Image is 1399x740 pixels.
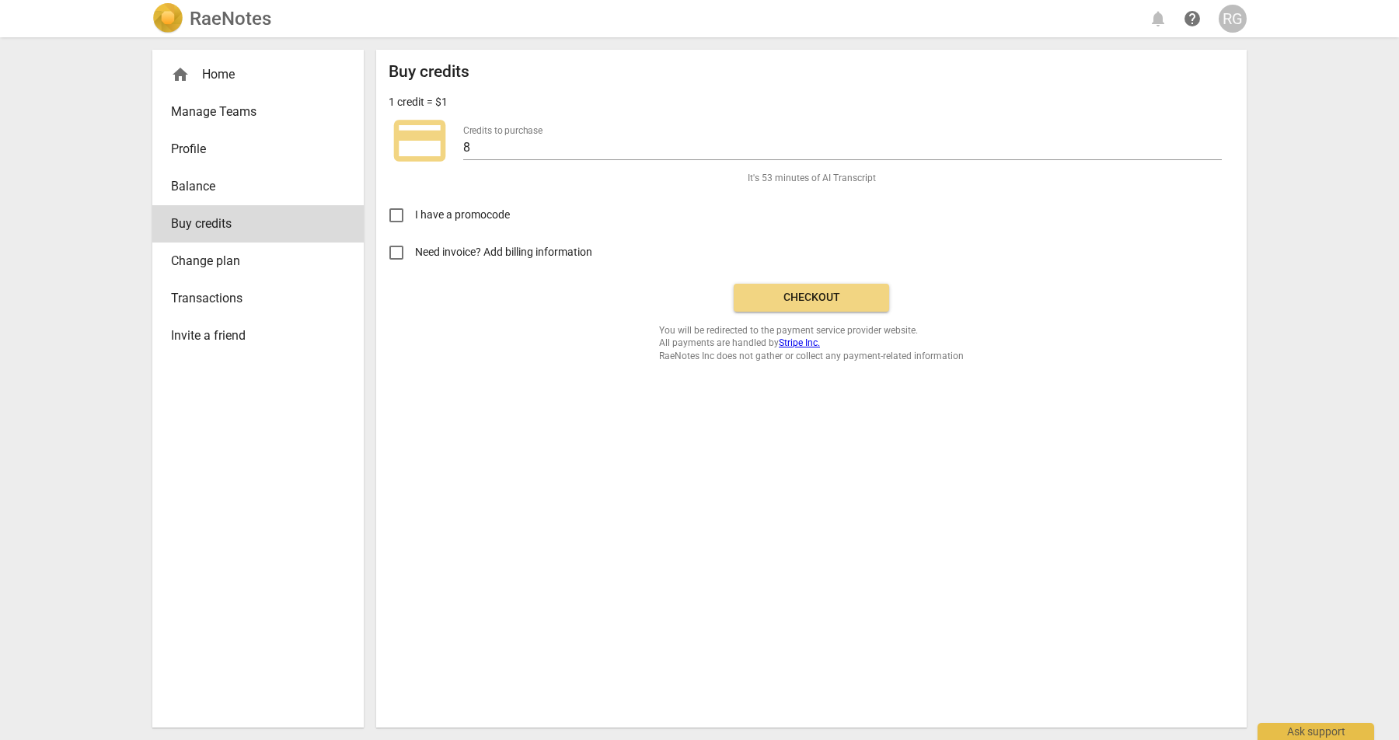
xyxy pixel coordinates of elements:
h2: RaeNotes [190,8,271,30]
a: Transactions [152,280,364,317]
div: Ask support [1258,723,1374,740]
a: LogoRaeNotes [152,3,271,34]
a: Change plan [152,243,364,280]
a: Invite a friend [152,317,364,354]
button: Checkout [734,284,889,312]
span: Profile [171,140,333,159]
label: Credits to purchase [463,126,543,135]
span: Invite a friend [171,326,333,345]
div: Home [152,56,364,93]
span: It's 53 minutes of AI Transcript [748,172,876,185]
span: help [1183,9,1202,28]
span: home [171,65,190,84]
button: RG [1219,5,1247,33]
span: credit_card [389,110,451,172]
a: Profile [152,131,364,168]
h2: Buy credits [389,62,469,82]
span: Buy credits [171,215,333,233]
a: Buy credits [152,205,364,243]
span: Manage Teams [171,103,333,121]
span: Balance [171,177,333,196]
img: Logo [152,3,183,34]
span: Need invoice? Add billing information [415,244,595,260]
span: Checkout [746,290,877,305]
span: I have a promocode [415,207,510,223]
div: Home [171,65,333,84]
a: Balance [152,168,364,205]
p: 1 credit = $1 [389,94,448,110]
span: You will be redirected to the payment service provider website. All payments are handled by RaeNo... [659,324,964,363]
a: Manage Teams [152,93,364,131]
span: Transactions [171,289,333,308]
a: Stripe Inc. [779,337,820,348]
a: Help [1178,5,1206,33]
span: Change plan [171,252,333,271]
